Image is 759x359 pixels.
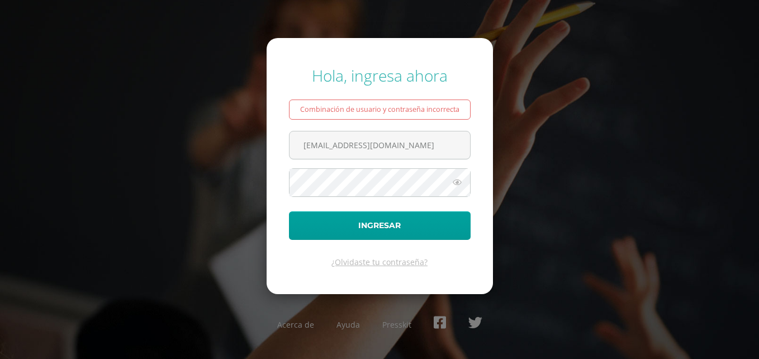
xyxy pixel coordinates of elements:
button: Ingresar [289,211,471,240]
div: Hola, ingresa ahora [289,65,471,86]
input: Correo electrónico o usuario [290,131,470,159]
a: Ayuda [336,319,360,330]
div: Combinación de usuario y contraseña incorrecta [289,100,471,120]
a: Acerca de [277,319,314,330]
a: Presskit [382,319,411,330]
a: ¿Olvidaste tu contraseña? [331,257,428,267]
